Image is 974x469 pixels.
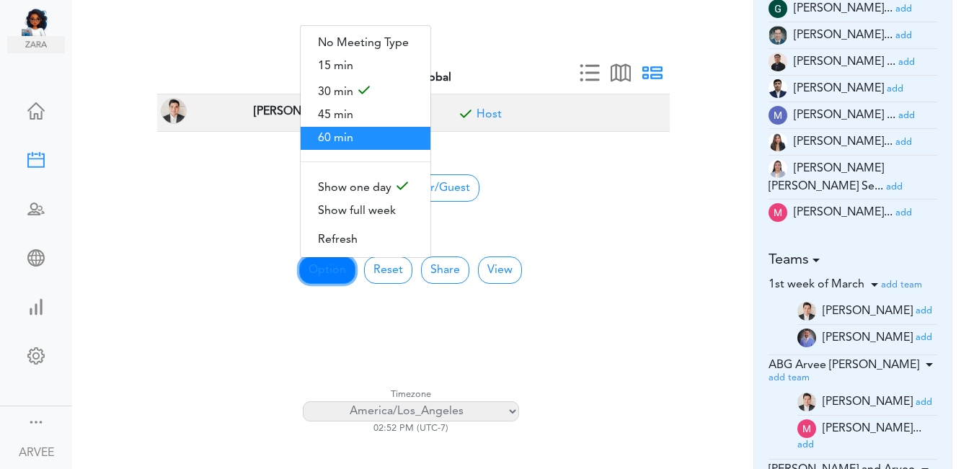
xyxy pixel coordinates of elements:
span: [PERSON_NAME] [PERSON_NAME] Se... [769,163,884,192]
small: add [886,182,903,192]
img: Unified Global - Powered by TEAMCAL AI [22,7,65,36]
a: add [916,305,932,316]
li: Tax Advisor (mc.talley@unified-accounting.com) [769,102,938,129]
small: add [916,306,932,316]
span: Show one day [301,174,430,200]
a: add [797,439,814,450]
small: add [916,398,932,407]
small: add [898,58,915,67]
img: Z [797,393,816,411]
img: zara.png [7,36,65,53]
div: Create Meeting [7,151,65,166]
small: add [895,138,912,147]
li: ma.dacuma@unified-accounting.com [797,416,938,455]
a: add [898,56,915,68]
span: [PERSON_NAME]... [794,30,893,41]
a: Change side menu [27,414,45,434]
span: [PERSON_NAME] [794,83,884,94]
a: add team [769,372,810,383]
small: add [895,208,912,218]
a: add [898,110,915,121]
small: add [895,31,912,40]
a: Included for meeting [477,109,502,120]
button: Option [299,256,355,284]
a: add [916,331,932,343]
span: ABG Arvee [PERSON_NAME] [769,359,919,371]
span: 02:52 PM (UTC-7) [373,424,448,433]
div: Change Settings [7,347,65,362]
span: 15 min [301,55,430,78]
img: t+ebP8ENxXARE3R9ZYAAAAASUVORK5CYII= [769,133,787,151]
div: Schedule Team Meeting [7,200,65,215]
li: Tax Admin (i.herrera@unified-accounting.com) [769,22,938,49]
a: add team [881,279,922,290]
li: a.flores@unified-accounting.com [797,389,938,416]
a: Share [421,256,469,284]
a: add [895,207,912,218]
span: Included for meeting [455,107,477,128]
img: tYClh565bsNRV2DOQ8zUDWWPrkmSsbOKg5xJDCoDKG2XlEZmCEccTQ7zEOPYImp7PCOAf7r2cjy7pCrRzzhJpJUo4c9mYcQ0F... [769,159,787,178]
span: Show full week [301,200,430,223]
button: Reset [364,256,412,284]
img: Z [797,302,816,321]
div: Option [300,25,431,258]
span: TAX PARTNER at Corona, CA, USA [250,100,347,121]
img: wOzMUeZp9uVEwAAAABJRU5ErkJggg== [769,106,787,125]
div: ARVEE [19,445,54,462]
span: [PERSON_NAME]... [823,423,921,434]
img: oYmRaigo6CGHQoVEE68UKaYmSv3mcdPtBqv6mR0IswoELyKVAGpf2awGYjY1lJF3I6BneypHs55I8hk2WCirnQq9SYxiZpiWh... [769,79,787,98]
span: [PERSON_NAME] ... [794,110,895,121]
img: zKsWRAxI9YUAAAAASUVORK5CYII= [797,419,816,438]
a: add [886,181,903,192]
span: [PERSON_NAME]... [794,136,893,148]
small: add team [769,373,810,383]
li: Tax Supervisor (ma.dacuma@unified-accounting.com) [769,200,938,226]
a: add [895,3,912,14]
span: [PERSON_NAME] ... [794,56,895,68]
span: [PERSON_NAME] [823,396,913,408]
div: Home [7,102,65,117]
span: 45 min [301,104,430,127]
li: Tax Manager (jm.atienza@unified-accounting.com) [769,49,938,76]
a: add [895,30,912,41]
span: [PERSON_NAME] [823,331,913,343]
small: add [895,4,912,14]
small: add team [881,280,922,290]
span: Refresh [301,228,430,251]
small: add [797,440,814,450]
span: [PERSON_NAME]... [794,207,893,218]
img: 2Q== [769,26,787,45]
a: add [887,83,903,94]
div: Show menu and text [27,414,45,428]
span: [PERSON_NAME]... [794,3,893,14]
img: 9k= [769,53,787,71]
li: a.flores@unified-accounting.com [797,298,938,325]
button: View [478,256,522,284]
a: Change Settings [7,340,65,375]
li: Tax Manager (mc.servinas@unified-accounting.com) [769,156,938,200]
div: Share Meeting Link [7,249,65,264]
li: Tax Accountant (mc.cabasan@unified-accounting.com) [769,129,938,156]
label: Timezone [391,388,431,401]
img: Z [797,329,816,347]
a: add [895,136,912,148]
h5: Teams [769,251,938,269]
small: add [916,333,932,342]
a: ARVEE [1,435,71,468]
span: 30 min [301,78,430,104]
li: rigel@unified-accounting.com [797,325,938,351]
span: [PERSON_NAME] [823,305,913,316]
span: 1st week of March [769,279,864,290]
li: Partner (justine.tala@unifiedglobalph.com) [769,76,938,102]
img: ARVEE FLORES(a.flores@unified-accounting.com, TAX PARTNER at Corona, CA, USA) [161,98,187,124]
div: View Insights [7,298,65,313]
a: add [916,396,932,408]
strong: [PERSON_NAME] [254,106,344,117]
a: No Meeting Type [301,32,430,55]
span: 60 min [301,127,430,150]
small: add [898,111,915,120]
img: zKsWRAxI9YUAAAAASUVORK5CYII= [769,203,787,222]
small: add [887,84,903,94]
